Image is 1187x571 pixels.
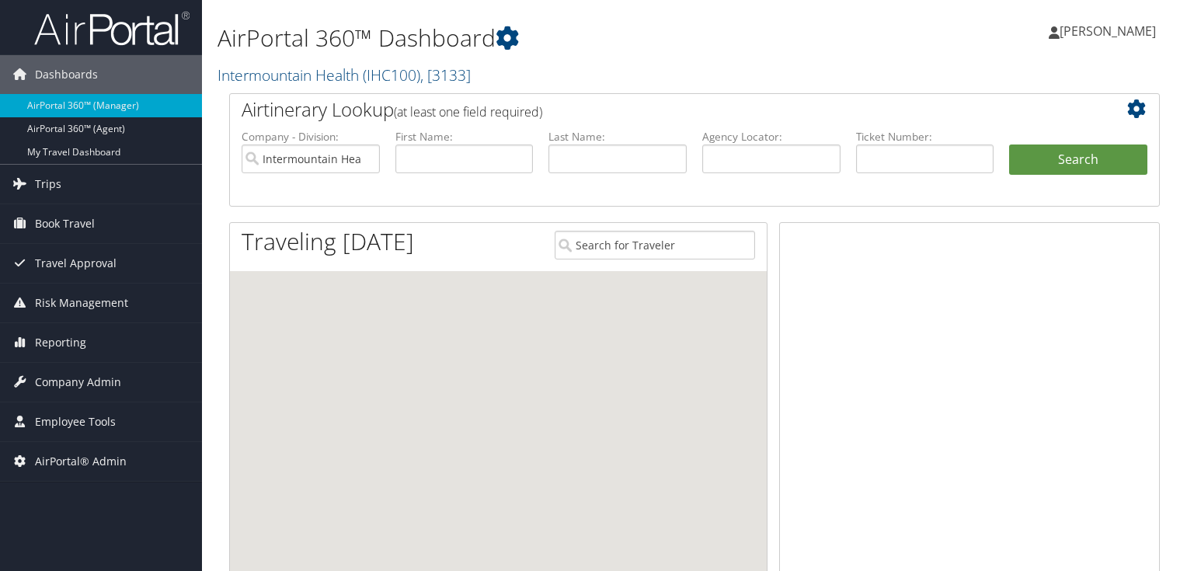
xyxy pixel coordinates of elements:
[395,129,534,144] label: First Name:
[363,64,420,85] span: ( IHC100 )
[856,129,994,144] label: Ticket Number:
[35,363,121,402] span: Company Admin
[35,442,127,481] span: AirPortal® Admin
[555,231,755,259] input: Search for Traveler
[35,165,61,204] span: Trips
[34,10,190,47] img: airportal-logo.png
[35,323,86,362] span: Reporting
[242,129,380,144] label: Company - Division:
[1049,8,1171,54] a: [PERSON_NAME]
[218,64,471,85] a: Intermountain Health
[1060,23,1156,40] span: [PERSON_NAME]
[218,22,854,54] h1: AirPortal 360™ Dashboard
[420,64,471,85] span: , [ 3133 ]
[548,129,687,144] label: Last Name:
[242,96,1070,123] h2: Airtinerary Lookup
[242,225,414,258] h1: Traveling [DATE]
[702,129,841,144] label: Agency Locator:
[394,103,542,120] span: (at least one field required)
[35,204,95,243] span: Book Travel
[1009,144,1147,176] button: Search
[35,55,98,94] span: Dashboards
[35,284,128,322] span: Risk Management
[35,402,116,441] span: Employee Tools
[35,244,117,283] span: Travel Approval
